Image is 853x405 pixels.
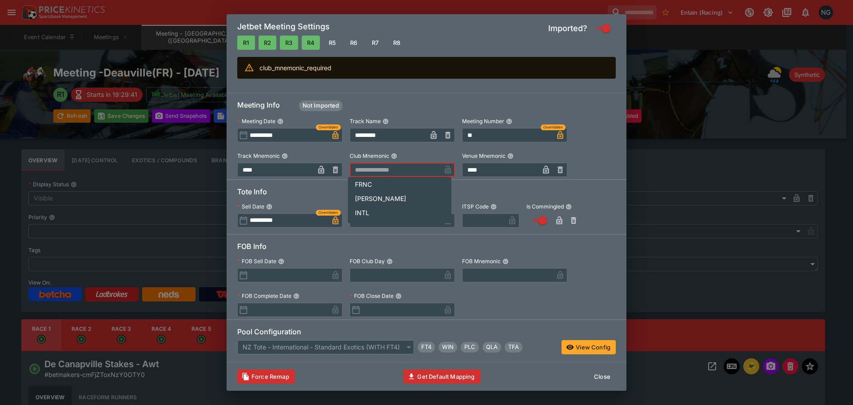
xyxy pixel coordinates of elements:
[482,342,501,353] div: Quinella
[350,257,385,265] p: FOB Club Day
[391,153,397,159] button: Club Mnemonic
[293,293,299,299] button: FOB Complete Date
[237,21,330,36] h5: Jetbet Meeting Settings
[395,293,402,299] button: FOB Close Date
[438,342,457,353] div: Win
[348,191,451,205] li: [PERSON_NAME]
[278,258,284,265] button: FOB Sell Date
[490,204,497,210] button: ITSP Code
[543,124,563,130] span: Overridden
[319,124,338,130] span: Overridden
[237,292,291,300] p: FOB Complete Date
[237,187,616,200] h6: Tote Info
[237,327,616,340] h6: Pool Configuration
[299,101,343,110] span: Not Imported
[237,100,616,115] h6: Meeting Info
[506,118,512,124] button: Meeting Number
[403,369,480,384] button: Get Default Mapping Info
[237,152,280,160] p: Track Mnemonic
[383,118,389,124] button: Track Name
[505,342,522,353] div: Trifecta
[502,258,509,265] button: FOB Mnemonic
[280,36,298,50] button: Mapped to M59 and Imported
[462,203,489,210] p: ITSP Code
[237,369,295,384] button: Clears data required to update with latest templates
[237,203,264,210] p: Sell Date
[387,258,393,265] button: FOB Club Day
[589,369,616,384] button: Close
[282,153,288,159] button: Track Mnemonic
[319,210,338,216] span: Overridden
[418,342,435,353] div: First Four
[507,153,514,159] button: Venue Mnemonic
[237,340,414,354] div: NZ Tote - International - Standard Exotics (WITH FT4)
[462,152,506,160] p: Venue Mnemonic
[348,177,451,191] li: FRNC
[562,340,616,354] button: View Config
[367,36,384,50] button: Mapped to M59 and Not Imported
[348,205,451,220] li: INTL
[237,36,255,50] button: Mapped to M59 and Imported
[388,36,406,50] button: Mapped to M59 and Not Imported
[259,36,276,50] button: Mapped to M59 and Imported
[461,343,479,352] span: PLC
[438,343,457,352] span: WIN
[566,204,572,210] button: Is Commingled
[461,342,479,353] div: Place
[548,23,587,33] h5: Imported?
[237,257,276,265] p: FOB Sell Date
[345,36,363,50] button: Mapped to M59 and Not Imported
[418,343,435,352] span: FT4
[237,242,616,255] h6: FOB Info
[526,203,564,210] p: Is Commingled
[302,36,320,50] button: Mapped to M59 and Imported
[259,60,331,76] div: club_mnemonic_required
[266,204,272,210] button: Sell Date
[323,36,341,50] button: Mapped to M59 and Not Imported
[350,152,389,160] p: Club Mnemonic
[482,343,501,352] span: QLA
[237,117,275,125] p: Meeting Date
[299,100,343,111] div: Meeting Status
[277,118,283,124] button: Meeting Date
[505,343,522,352] span: TFA
[462,257,501,265] p: FOB Mnemonic
[462,117,504,125] p: Meeting Number
[350,117,381,125] p: Track Name
[350,292,394,300] p: FOB Close Date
